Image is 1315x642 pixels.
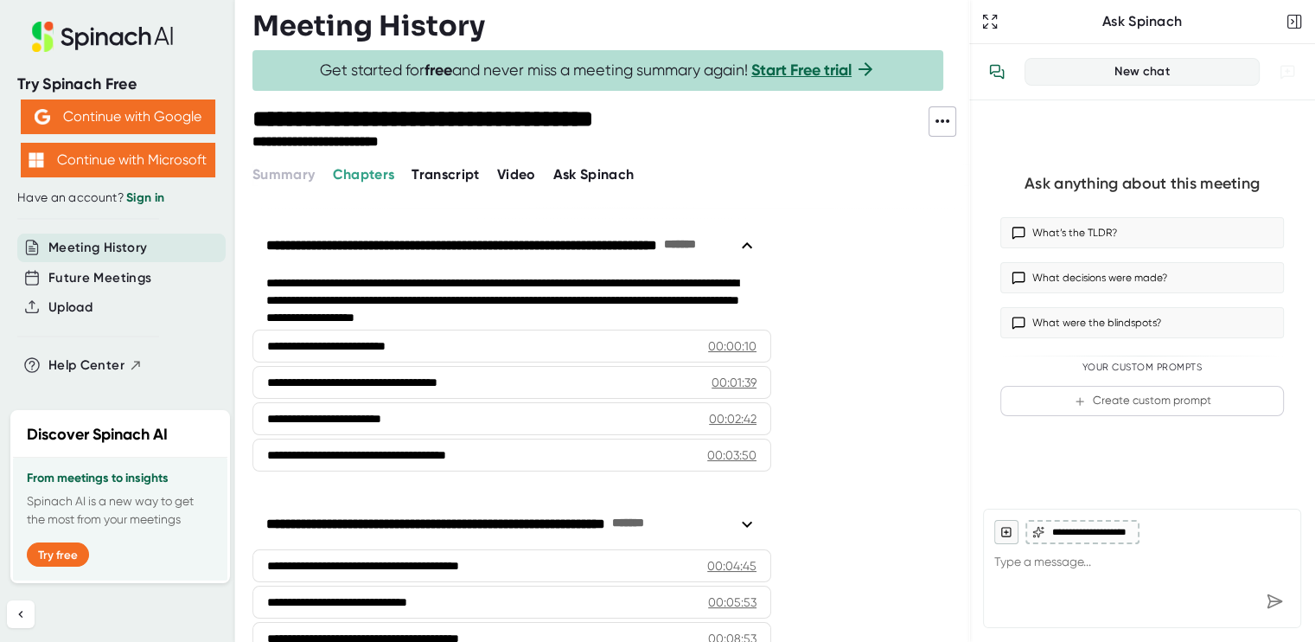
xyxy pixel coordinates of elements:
button: Create custom prompt [1000,386,1284,416]
div: Ask anything about this meeting [1025,174,1260,194]
button: Collapse sidebar [7,600,35,628]
span: Transcript [412,166,480,183]
span: Summary [252,166,315,183]
button: View conversation history [980,55,1014,89]
span: Help Center [48,356,124,376]
div: Try Spinach Free [17,74,218,94]
a: Sign in [126,190,164,205]
button: What were the blindspots? [1000,307,1284,338]
div: 00:01:39 [712,374,756,391]
div: 00:00:10 [708,337,756,355]
button: Continue with Microsoft [21,143,215,177]
button: Transcript [412,164,480,185]
div: Have an account? [17,190,218,206]
div: 00:05:53 [708,594,756,611]
div: Your Custom Prompts [1000,362,1284,374]
button: Help Center [48,356,143,376]
a: Start Free trial [751,61,852,80]
button: Try free [27,542,89,567]
div: 00:04:45 [707,557,756,575]
button: Chapters [332,164,394,185]
h3: Meeting History [252,10,485,42]
div: New chat [1036,64,1248,80]
button: Upload [48,298,93,318]
span: Chapters [332,166,394,183]
div: 00:03:50 [707,446,756,464]
button: Future Meetings [48,268,151,288]
div: Send message [1259,586,1290,617]
div: Ask Spinach [1002,13,1282,30]
button: Meeting History [48,238,147,258]
button: What decisions were made? [1000,262,1284,293]
span: Get started for and never miss a meeting summary again! [320,61,876,80]
h3: From meetings to insights [27,472,214,485]
button: Video [497,164,536,185]
b: free [425,61,452,80]
button: What’s the TLDR? [1000,217,1284,248]
button: Expand to Ask Spinach page [978,10,1002,34]
p: Spinach AI is a new way to get the most from your meetings [27,492,214,529]
button: Close conversation sidebar [1282,10,1306,34]
button: Continue with Google [21,100,215,134]
button: Ask Spinach [553,164,635,185]
div: 00:02:42 [709,410,756,427]
img: Aehbyd4JwY73AAAAAElFTkSuQmCC [35,109,50,125]
button: Summary [252,164,315,185]
span: Ask Spinach [553,166,635,183]
span: Video [497,166,536,183]
h2: Discover Spinach AI [27,423,168,446]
